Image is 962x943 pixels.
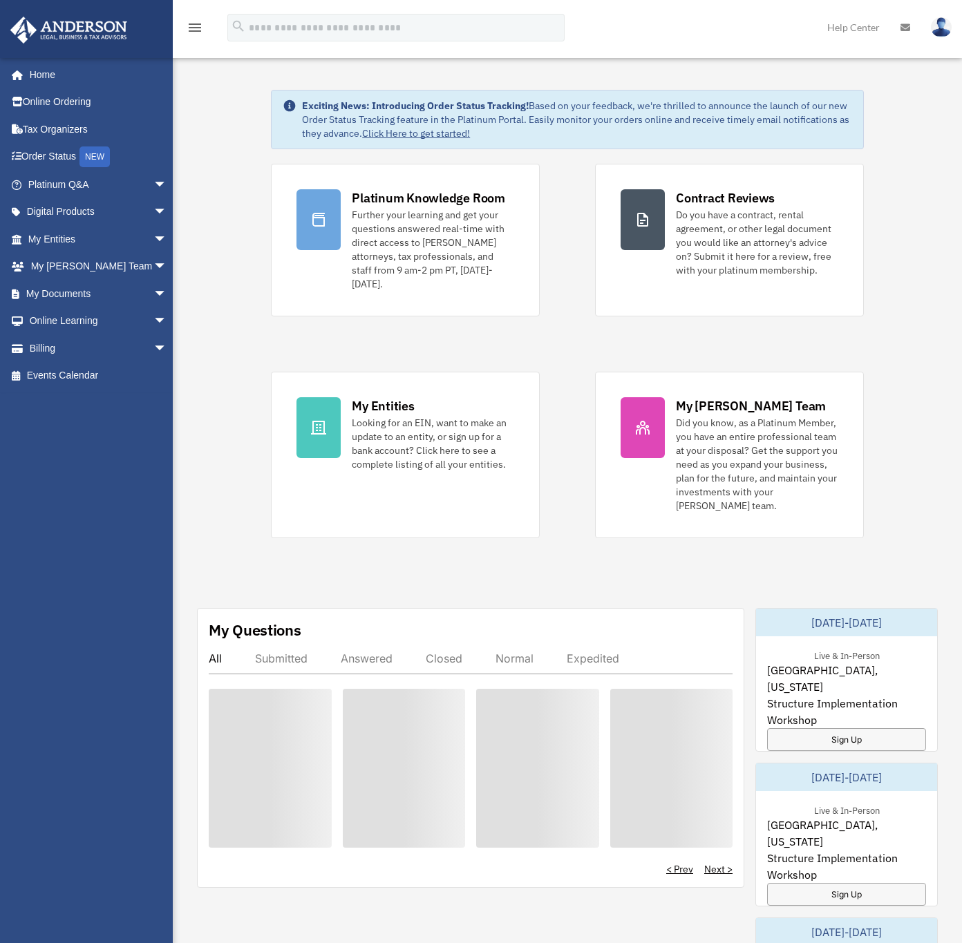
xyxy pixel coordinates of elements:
div: Based on your feedback, we're thrilled to announce the launch of our new Order Status Tracking fe... [302,99,852,140]
a: menu [187,24,203,36]
a: My [PERSON_NAME] Teamarrow_drop_down [10,253,188,280]
div: Further your learning and get your questions answered real-time with direct access to [PERSON_NAM... [352,208,514,291]
span: arrow_drop_down [153,307,181,336]
a: My Entitiesarrow_drop_down [10,225,188,253]
a: Billingarrow_drop_down [10,334,188,362]
span: arrow_drop_down [153,225,181,254]
div: Do you have a contract, rental agreement, or other legal document you would like an attorney's ad... [676,208,838,277]
a: Contract Reviews Do you have a contract, rental agreement, or other legal document you would like... [595,164,864,316]
div: Platinum Knowledge Room [352,189,505,207]
a: Platinum Q&Aarrow_drop_down [10,171,188,198]
div: Closed [426,651,462,665]
div: [DATE]-[DATE] [756,609,937,636]
span: arrow_drop_down [153,334,181,363]
div: All [209,651,222,665]
div: Answered [341,651,393,665]
a: My Documentsarrow_drop_down [10,280,188,307]
div: Expedited [567,651,619,665]
i: search [231,19,246,34]
div: [DATE]-[DATE] [756,763,937,791]
a: My Entities Looking for an EIN, want to make an update to an entity, or sign up for a bank accoun... [271,372,540,538]
a: Order StatusNEW [10,143,188,171]
span: [GEOGRAPHIC_DATA], [US_STATE] [767,662,926,695]
a: Home [10,61,181,88]
span: arrow_drop_down [153,280,181,308]
div: My Entities [352,397,414,415]
div: Did you know, as a Platinum Member, you have an entire professional team at your disposal? Get th... [676,416,838,513]
span: arrow_drop_down [153,253,181,281]
div: NEW [79,146,110,167]
a: Sign Up [767,883,926,906]
span: [GEOGRAPHIC_DATA], [US_STATE] [767,817,926,850]
img: Anderson Advisors Platinum Portal [6,17,131,44]
span: Structure Implementation Workshop [767,695,926,728]
a: Sign Up [767,728,926,751]
span: arrow_drop_down [153,198,181,227]
a: Platinum Knowledge Room Further your learning and get your questions answered real-time with dire... [271,164,540,316]
a: Online Learningarrow_drop_down [10,307,188,335]
strong: Exciting News: Introducing Order Status Tracking! [302,99,529,112]
div: My [PERSON_NAME] Team [676,397,826,415]
div: Normal [496,651,534,665]
a: Digital Productsarrow_drop_down [10,198,188,226]
i: menu [187,19,203,36]
a: My [PERSON_NAME] Team Did you know, as a Platinum Member, you have an entire professional team at... [595,372,864,538]
img: User Pic [931,17,952,37]
div: Live & In-Person [803,647,891,662]
a: Click Here to get started! [362,127,470,140]
div: My Questions [209,620,301,640]
a: Online Ordering [10,88,188,116]
a: Tax Organizers [10,115,188,143]
a: Next > [704,862,733,876]
div: Looking for an EIN, want to make an update to an entity, or sign up for a bank account? Click her... [352,416,514,471]
a: < Prev [666,862,693,876]
span: arrow_drop_down [153,171,181,199]
div: Submitted [255,651,308,665]
div: Contract Reviews [676,189,775,207]
div: Live & In-Person [803,802,891,817]
a: Events Calendar [10,362,188,390]
span: Structure Implementation Workshop [767,850,926,883]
